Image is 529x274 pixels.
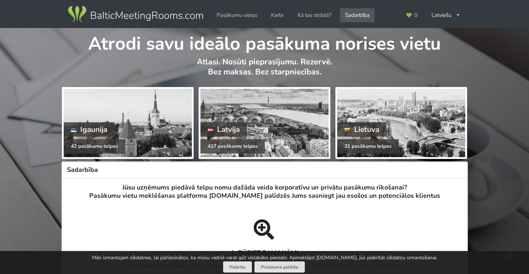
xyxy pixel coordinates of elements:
h3: Sadarbība [62,161,468,178]
img: Baltic Meeting Rooms [67,4,204,24]
div: 31 pasākumu telpas [337,139,399,154]
a: Karte [266,8,289,22]
a: Pasākumu vietas [212,8,262,22]
span: 0 [414,13,417,18]
a: Latvija 417 pasākumu telpas [199,87,330,159]
button: Piekrītu [223,261,252,273]
h3: Jūsu uzņēmums piedāvā telpu nomu dažāda veida korporatīvu un privātu pasākumu rīkošanai? Pasākumu... [67,183,462,200]
a: Sadarbība [340,8,375,22]
div: 42 pasākumu telpas [64,139,125,154]
a: Igaunija 42 pasākumu telpas [62,87,194,159]
h3: 1. BŪSIET PAMANĀMI [67,249,462,257]
div: Latvija [200,122,247,137]
p: Atlasi. Nosūti pieprasījumu. Rezervē. Bez maksas. Bez starpniecības. [62,57,467,85]
div: Igaunija [64,122,115,137]
a: Lietuva 31 pasākumu telpas [335,87,467,159]
a: Kā tas strādā? [293,8,336,22]
div: Lietuva [337,122,386,137]
div: Latviešu [426,8,466,22]
div: 417 pasākumu telpas [200,139,265,154]
a: Privātuma politika [254,261,305,273]
h1: Atrodi savu ideālo pasākuma norises vietu [62,28,467,55]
